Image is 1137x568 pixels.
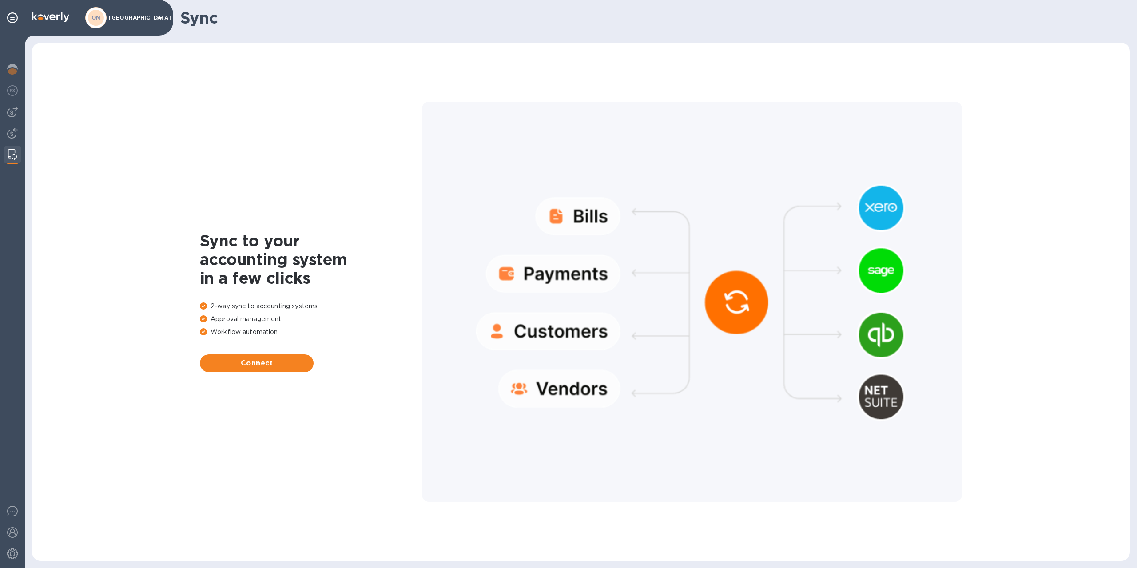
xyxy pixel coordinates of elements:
[207,358,306,369] span: Connect
[200,302,422,311] p: 2-way sync to accounting systems.
[200,314,422,324] p: Approval management.
[200,327,422,337] p: Workflow automation.
[109,15,153,21] p: [GEOGRAPHIC_DATA]
[32,12,69,22] img: Logo
[7,85,18,96] img: Foreign exchange
[4,9,21,27] div: Pin categories
[200,354,314,372] button: Connect
[180,8,1123,27] h1: Sync
[200,231,422,287] h1: Sync to your accounting system in a few clicks
[91,14,101,21] b: ON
